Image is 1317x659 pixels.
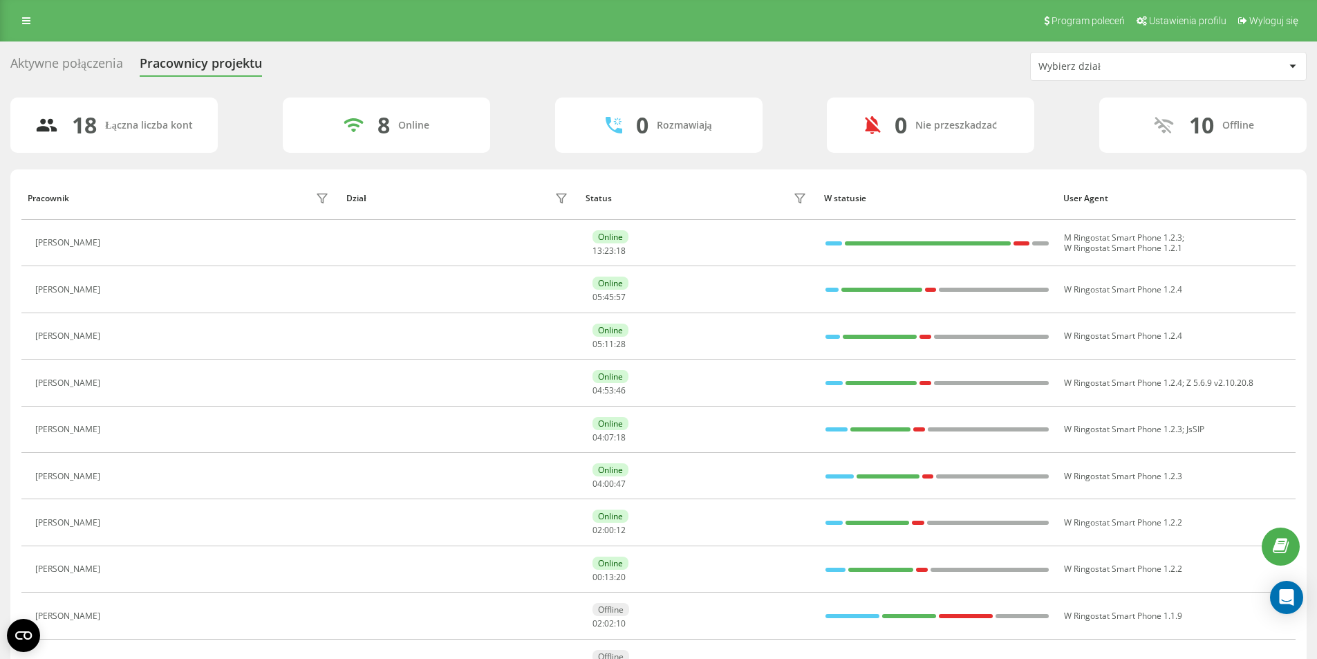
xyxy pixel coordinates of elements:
span: 00 [604,524,614,536]
span: W Ringostat Smart Phone 1.2.4 [1064,284,1182,295]
div: [PERSON_NAME] [35,331,104,341]
span: 13 [604,571,614,583]
span: 47 [616,478,626,490]
div: [PERSON_NAME] [35,564,104,574]
div: Offline [1222,120,1254,131]
span: 53 [604,384,614,396]
span: 10 [616,618,626,629]
div: Online [592,510,628,523]
div: : : [592,573,626,582]
span: 11 [604,338,614,350]
span: 05 [592,291,602,303]
div: : : [592,293,626,302]
span: 04 [592,431,602,443]
span: 28 [616,338,626,350]
span: 00 [604,478,614,490]
span: W Ringostat Smart Phone 1.2.4 [1064,377,1182,389]
div: Rozmawiają [657,120,712,131]
div: : : [592,386,626,396]
div: [PERSON_NAME] [35,285,104,295]
div: 18 [72,112,97,138]
span: Ustawienia profilu [1149,15,1226,26]
span: M Ringostat Smart Phone 1.2.3 [1064,232,1182,243]
span: W Ringostat Smart Phone 1.2.1 [1064,242,1182,254]
span: W Ringostat Smart Phone 1.2.2 [1064,563,1182,575]
span: Wyloguj się [1249,15,1298,26]
div: Online [592,277,628,290]
div: : : [592,526,626,535]
button: Open CMP widget [7,619,40,652]
div: Online [592,557,628,570]
div: Aktywne połączenia [10,56,123,77]
div: [PERSON_NAME] [35,238,104,248]
div: [PERSON_NAME] [35,472,104,481]
div: : : [592,433,626,443]
div: [PERSON_NAME] [35,425,104,434]
span: 18 [616,431,626,443]
span: Z 5.6.9 v2.10.20.8 [1186,377,1253,389]
span: W Ringostat Smart Phone 1.2.4 [1064,330,1182,342]
div: Offline [592,603,629,616]
span: 05 [592,338,602,350]
div: : : [592,619,626,629]
span: 23 [604,245,614,257]
div: 0 [636,112,648,138]
span: 20 [616,571,626,583]
div: W statusie [824,194,1050,203]
div: [PERSON_NAME] [35,518,104,528]
div: : : [592,340,626,349]
div: Pracownicy projektu [140,56,262,77]
span: 04 [592,384,602,396]
span: JsSIP [1186,423,1204,435]
span: 02 [592,524,602,536]
span: 57 [616,291,626,303]
span: W Ringostat Smart Phone 1.2.3 [1064,423,1182,435]
div: [PERSON_NAME] [35,611,104,621]
span: Program poleceń [1052,15,1125,26]
div: Online [398,120,429,131]
span: W Ringostat Smart Phone 1.2.2 [1064,517,1182,528]
span: W Ringostat Smart Phone 1.1.9 [1064,610,1182,622]
span: W Ringostat Smart Phone 1.2.3 [1064,470,1182,482]
div: 0 [895,112,907,138]
div: : : [592,479,626,489]
div: Łączna liczba kont [105,120,192,131]
div: Online [592,463,628,476]
span: 12 [616,524,626,536]
div: 8 [377,112,390,138]
div: : : [592,246,626,256]
div: Online [592,230,628,243]
div: Online [592,324,628,337]
div: Dział [346,194,366,203]
span: 00 [592,571,602,583]
div: Pracownik [28,194,69,203]
div: Wybierz dział [1038,61,1204,73]
span: 07 [604,431,614,443]
div: [PERSON_NAME] [35,378,104,388]
span: 18 [616,245,626,257]
div: User Agent [1063,194,1289,203]
span: 02 [604,618,614,629]
span: 04 [592,478,602,490]
div: Status [586,194,612,203]
div: Open Intercom Messenger [1270,581,1303,614]
div: 10 [1189,112,1214,138]
div: Online [592,370,628,383]
span: 45 [604,291,614,303]
div: Nie przeszkadzać [915,120,997,131]
div: Online [592,417,628,430]
span: 46 [616,384,626,396]
span: 13 [592,245,602,257]
span: 02 [592,618,602,629]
